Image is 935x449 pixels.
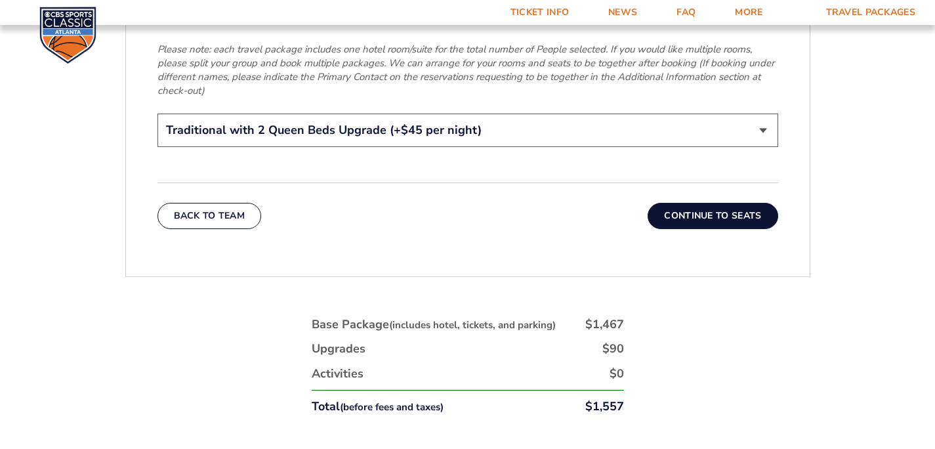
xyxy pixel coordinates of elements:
div: Total [312,398,444,415]
div: $90 [602,341,624,357]
div: Upgrades [312,341,365,357]
small: (includes hotel, tickets, and parking) [389,318,556,331]
div: Activities [312,366,364,382]
div: $0 [610,366,624,382]
small: (before fees and taxes) [340,400,444,414]
button: Back To Team [157,203,262,229]
em: Please note: each travel package includes one hotel room/suite for the total number of People sel... [157,43,774,97]
div: Base Package [312,316,556,333]
div: $1,557 [585,398,624,415]
button: Continue To Seats [648,203,778,229]
img: CBS Sports Classic [39,7,96,64]
div: $1,467 [585,316,624,333]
